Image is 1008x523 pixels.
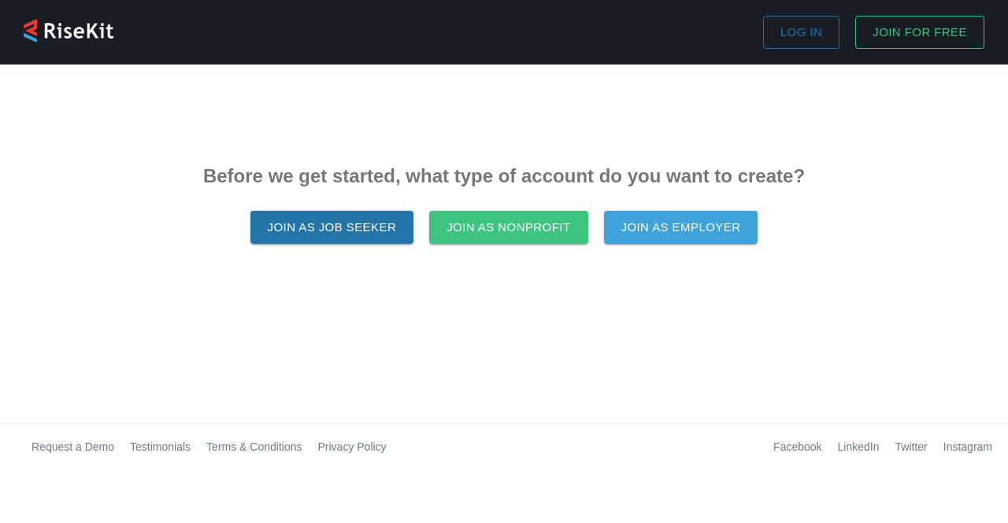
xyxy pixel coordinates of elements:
[447,217,570,238] span: Join as Nonprofit
[895,440,928,453] a: Twitter
[130,440,191,453] a: Testimonials
[838,440,880,453] a: LinkedIn
[250,211,414,244] button: Join as Job Seeker
[268,217,397,238] span: Join as Job Seeker
[24,16,113,49] a: Risekit Logo
[206,440,302,453] a: Terms & Conditions
[317,440,386,453] a: Privacy Policy
[604,211,758,244] button: Join as Employer
[763,16,839,49] button: Log in
[429,211,587,244] button: Join as Nonprofit
[943,440,992,453] a: Instagram
[855,16,984,49] button: Join for FREE
[24,19,113,42] img: Risekit Logo
[621,217,741,238] span: Join as Employer
[19,165,989,187] h2: Before we get started, what type of account do you want to create?
[780,22,822,42] span: Log in
[873,22,967,42] span: Join for FREE
[773,440,821,453] a: Facebook
[31,440,114,453] a: Request a Demo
